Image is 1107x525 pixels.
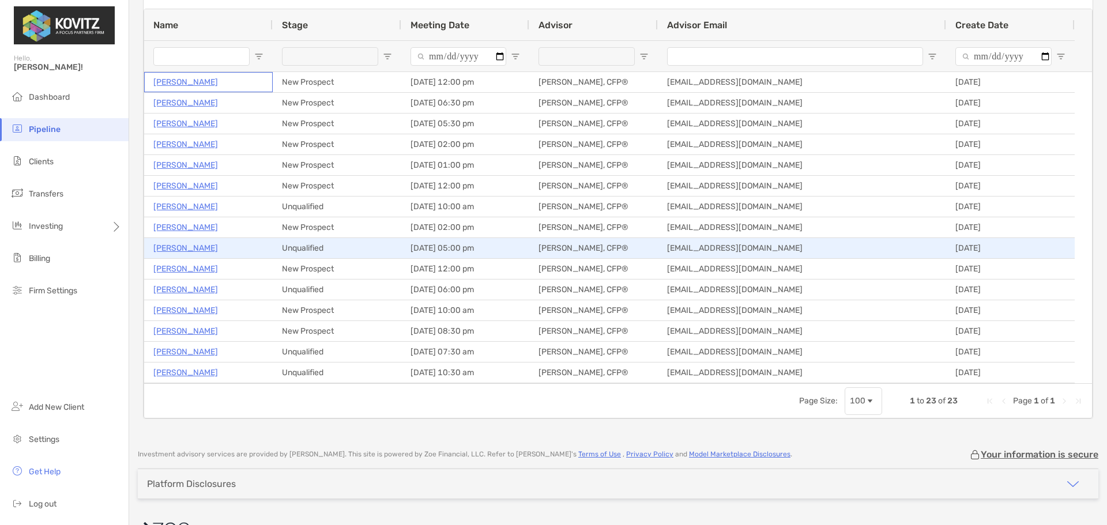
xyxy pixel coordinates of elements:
div: [DATE] 02:00 pm [401,217,529,237]
div: [EMAIL_ADDRESS][DOMAIN_NAME] [658,72,946,92]
button: Open Filter Menu [639,52,649,61]
div: [DATE] [946,238,1075,258]
div: Previous Page [999,396,1008,406]
div: [DATE] [946,280,1075,300]
div: [DATE] [946,259,1075,279]
div: [DATE] [946,176,1075,196]
div: [EMAIL_ADDRESS][DOMAIN_NAME] [658,134,946,154]
div: New Prospect [273,300,401,320]
div: New Prospect [273,176,401,196]
div: [PERSON_NAME], CFP® [529,300,658,320]
span: 23 [926,396,936,406]
a: Model Marketplace Disclosures [689,450,790,458]
div: [EMAIL_ADDRESS][DOMAIN_NAME] [658,155,946,175]
p: [PERSON_NAME] [153,179,218,193]
div: Unqualified [273,280,401,300]
a: [PERSON_NAME] [153,137,218,152]
p: Your information is secure [981,449,1098,460]
img: Zoe Logo [14,5,115,46]
img: pipeline icon [10,122,24,135]
div: [DATE] [946,362,1075,383]
div: [DATE] [946,134,1075,154]
p: [PERSON_NAME] [153,303,218,318]
span: [PERSON_NAME]! [14,62,122,72]
div: Unqualified [273,342,401,362]
a: [PERSON_NAME] [153,241,218,255]
div: 100 [850,396,865,406]
div: [DATE] 10:00 am [401,197,529,217]
span: Advisor Email [667,20,727,31]
input: Meeting Date Filter Input [411,47,506,66]
div: [PERSON_NAME], CFP® [529,362,658,383]
input: Create Date Filter Input [955,47,1052,66]
div: [PERSON_NAME], CFP® [529,155,658,175]
div: [DATE] 10:00 am [401,300,529,320]
div: [DATE] [946,93,1075,113]
span: Get Help [29,467,61,477]
img: get-help icon [10,464,24,478]
img: icon arrow [1066,477,1080,491]
span: Settings [29,435,59,444]
div: Next Page [1060,396,1069,406]
span: Investing [29,221,63,231]
div: [EMAIL_ADDRESS][DOMAIN_NAME] [658,259,946,279]
div: [PERSON_NAME], CFP® [529,134,658,154]
div: New Prospect [273,134,401,154]
div: [PERSON_NAME], CFP® [529,197,658,217]
p: Investment advisory services are provided by [PERSON_NAME] . This site is powered by Zoe Financia... [138,450,792,459]
div: [DATE] [946,321,1075,341]
div: [DATE] 08:30 pm [401,321,529,341]
div: [PERSON_NAME], CFP® [529,72,658,92]
img: logout icon [10,496,24,510]
span: Transfers [29,189,63,199]
button: Open Filter Menu [511,52,520,61]
div: [PERSON_NAME], CFP® [529,342,658,362]
div: [EMAIL_ADDRESS][DOMAIN_NAME] [658,114,946,134]
div: [PERSON_NAME], CFP® [529,238,658,258]
span: 1 [1034,396,1039,406]
div: [EMAIL_ADDRESS][DOMAIN_NAME] [658,93,946,113]
span: Add New Client [29,402,84,412]
span: Page [1013,396,1032,406]
a: [PERSON_NAME] [153,262,218,276]
div: [PERSON_NAME], CFP® [529,93,658,113]
div: New Prospect [273,155,401,175]
div: [DATE] [946,155,1075,175]
div: [DATE] [946,342,1075,362]
div: [DATE] 12:00 pm [401,259,529,279]
span: Firm Settings [29,286,77,296]
div: New Prospect [273,321,401,341]
span: Dashboard [29,92,70,102]
div: [DATE] [946,114,1075,134]
input: Advisor Email Filter Input [667,47,923,66]
div: [EMAIL_ADDRESS][DOMAIN_NAME] [658,197,946,217]
div: [EMAIL_ADDRESS][DOMAIN_NAME] [658,342,946,362]
span: Log out [29,499,57,509]
span: 1 [910,396,915,406]
img: clients icon [10,154,24,168]
p: [PERSON_NAME] [153,365,218,380]
div: [EMAIL_ADDRESS][DOMAIN_NAME] [658,238,946,258]
img: billing icon [10,251,24,265]
div: New Prospect [273,217,401,237]
div: [DATE] 02:00 pm [401,134,529,154]
span: Pipeline [29,124,61,134]
img: firm-settings icon [10,283,24,297]
div: [PERSON_NAME], CFP® [529,259,658,279]
div: [DATE] [946,72,1075,92]
span: Create Date [955,20,1008,31]
div: [DATE] 06:30 pm [401,93,529,113]
a: [PERSON_NAME] [153,345,218,359]
a: Terms of Use [578,450,621,458]
p: [PERSON_NAME] [153,116,218,131]
div: Page Size [845,387,882,415]
p: [PERSON_NAME] [153,96,218,110]
a: [PERSON_NAME] [153,158,218,172]
div: [EMAIL_ADDRESS][DOMAIN_NAME] [658,176,946,196]
span: of [938,396,946,406]
div: [PERSON_NAME], CFP® [529,321,658,341]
